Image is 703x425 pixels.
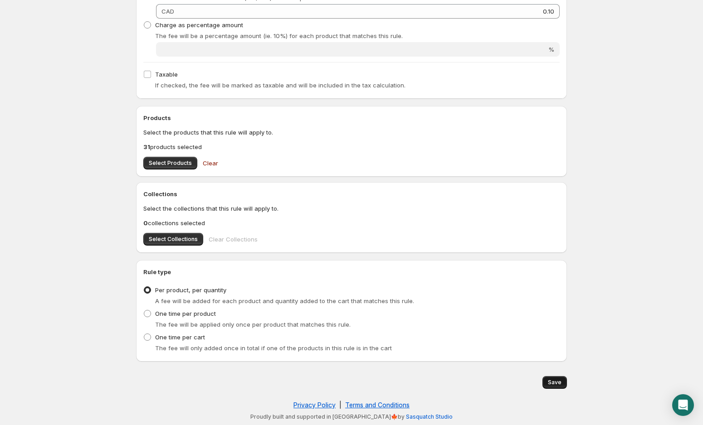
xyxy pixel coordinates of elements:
span: Select Collections [149,236,198,243]
p: Select the products that this rule will apply to. [143,128,560,137]
h2: Rule type [143,267,560,276]
span: % [548,46,554,53]
b: 31 [143,143,150,150]
h2: Collections [143,189,560,198]
a: Terms and Conditions [345,401,410,409]
a: Privacy Policy [293,401,336,409]
span: If checked, the fee will be marked as taxable and will be included in the tax calculation. [155,82,405,89]
span: Clear [203,159,218,168]
span: Per product, per quantity [155,286,226,294]
span: One time per product [155,310,216,317]
span: A fee will be added for each product and quantity added to the cart that matches this rule. [155,297,414,304]
span: The fee will be applied only once per product that matches this rule. [155,321,351,328]
p: collections selected [143,218,560,227]
p: Select the collections that this rule will apply to. [143,204,560,213]
span: One time per cart [155,333,205,341]
button: Select Collections [143,233,203,246]
span: Taxable [155,71,178,78]
p: products selected [143,142,560,151]
span: Save [548,379,561,386]
p: Proudly built and supported in [GEOGRAPHIC_DATA]🍁by [141,413,562,420]
span: Charge as percentage amount [155,21,243,29]
span: CAD [161,8,174,15]
b: 0 [143,219,148,227]
button: Save [542,376,567,389]
button: Select Products [143,157,197,169]
p: The fee will be a percentage amount (ie. 10%) for each product that matches this rule. [155,31,560,40]
span: The fee will only added once in total if one of the products in this rule is in the cart [155,344,392,352]
span: | [339,401,342,409]
span: Select Products [149,159,192,167]
a: Sasquatch Studio [406,413,453,420]
button: Clear [197,154,224,172]
div: Open Intercom Messenger [672,394,694,416]
h2: Products [143,113,560,122]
